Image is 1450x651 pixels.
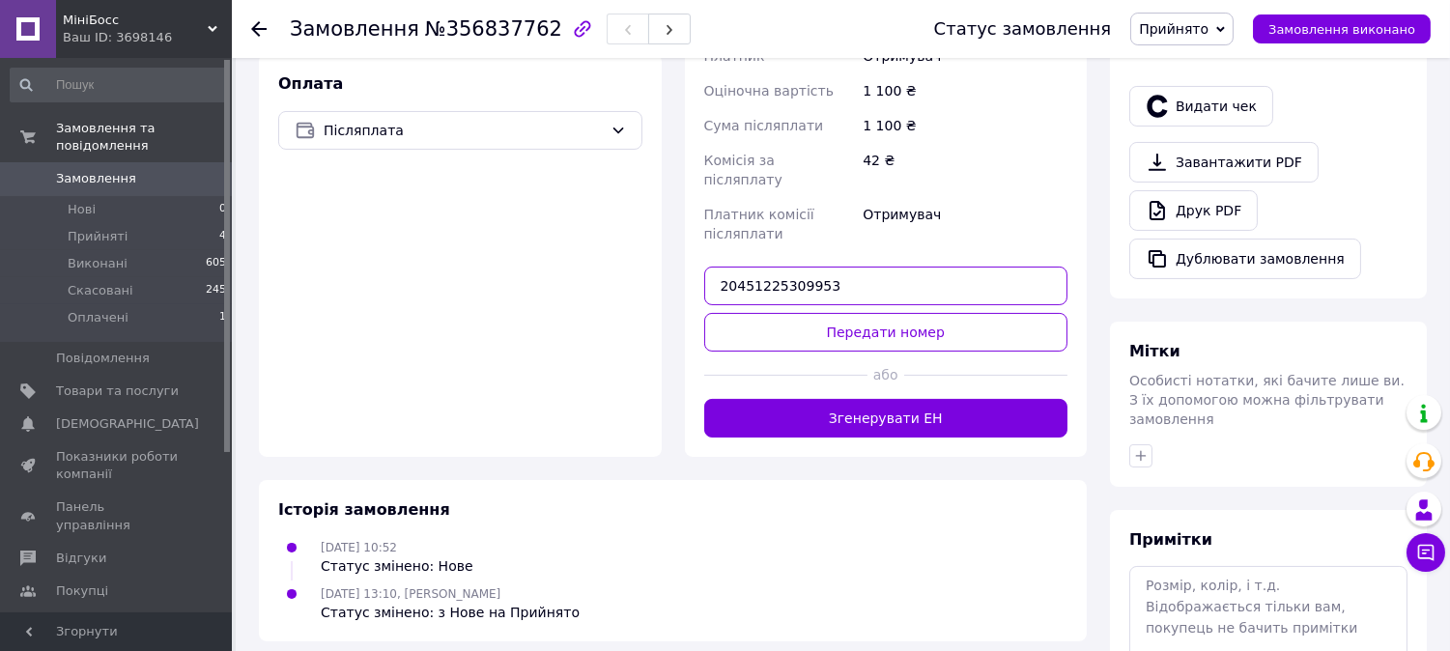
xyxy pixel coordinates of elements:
span: [DEMOGRAPHIC_DATA] [56,415,199,433]
button: Згенерувати ЕН [704,399,1068,438]
span: [DATE] 13:10, [PERSON_NAME] [321,587,500,601]
div: Ваш ID: 3698146 [63,29,232,46]
span: Післяплата [324,120,603,141]
span: МініБосс [63,12,208,29]
span: Замовлення [56,170,136,187]
span: 1 [219,309,226,326]
span: Товари та послуги [56,382,179,400]
input: Пошук [10,68,228,102]
span: Оплачені [68,309,128,326]
span: Нові [68,201,96,218]
button: Чат з покупцем [1407,533,1445,572]
span: Платник [704,48,765,64]
span: Комісія за післяплату [704,153,782,187]
span: 4 [219,228,226,245]
div: Статус змінено: Нове [321,556,473,576]
button: Видати чек [1129,86,1273,127]
span: Історія замовлення [278,500,450,519]
button: Замовлення виконано [1253,14,1431,43]
span: Примітки [1129,530,1212,549]
span: 0 [219,201,226,218]
span: 605 [206,255,226,272]
button: Передати номер [704,313,1068,352]
a: Завантажити PDF [1129,142,1319,183]
span: Мітки [1129,342,1180,360]
span: Сума післяплати [704,118,824,133]
div: Повернутися назад [251,19,267,39]
span: №356837762 [425,17,562,41]
span: Показники роботи компанії [56,448,179,483]
span: Прийнято [1139,21,1208,37]
button: Дублювати замовлення [1129,239,1361,279]
div: Статус замовлення [934,19,1112,39]
div: Статус змінено: з Нове на Прийнято [321,603,580,622]
span: Платник комісії післяплати [704,207,814,241]
div: 1 100 ₴ [859,73,1071,108]
span: Панель управління [56,498,179,533]
span: Оціночна вартість [704,83,834,99]
div: 1 100 ₴ [859,108,1071,143]
span: Виконані [68,255,128,272]
div: 42 ₴ [859,143,1071,197]
span: Скасовані [68,282,133,299]
span: Особисті нотатки, які бачите лише ви. З їх допомогою можна фільтрувати замовлення [1129,373,1405,427]
span: 245 [206,282,226,299]
input: Номер експрес-накладної [704,267,1068,305]
span: Замовлення виконано [1268,22,1415,37]
span: [DATE] 10:52 [321,541,397,554]
span: Замовлення [290,17,419,41]
span: Відгуки [56,550,106,567]
a: Друк PDF [1129,190,1258,231]
span: Оплата [278,74,343,93]
div: Отримувач [859,197,1071,251]
span: або [867,365,904,384]
span: Покупці [56,582,108,600]
span: Замовлення та повідомлення [56,120,232,155]
span: Прийняті [68,228,128,245]
span: Повідомлення [56,350,150,367]
span: У вас є 30 днів, щоб відправити запит на відгук покупцеві, скопіювавши посилання. [1129,7,1401,61]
